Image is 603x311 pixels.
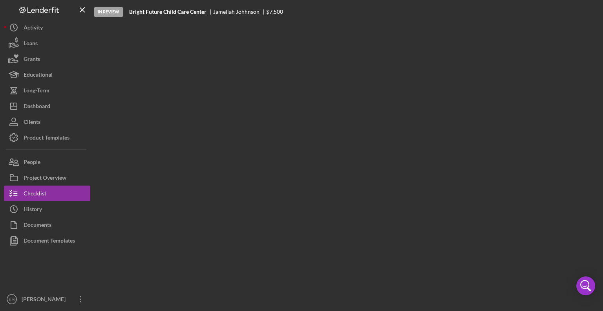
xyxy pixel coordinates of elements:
[24,51,40,69] div: Grants
[4,170,90,186] button: Project Overview
[576,276,595,295] div: Open Intercom Messenger
[94,7,123,17] div: In Review
[4,114,90,130] button: Clients
[24,35,38,53] div: Loans
[24,170,66,188] div: Project Overview
[4,51,90,67] button: Grants
[4,201,90,217] button: History
[4,20,90,35] button: Activity
[4,186,90,201] button: Checklist
[4,83,90,98] button: Long-Term
[4,67,90,83] button: Educational
[24,83,49,100] div: Long-Term
[24,67,53,85] div: Educational
[4,233,90,248] button: Document Templates
[24,186,46,203] div: Checklist
[4,35,90,51] button: Loans
[9,297,15,302] text: KM
[24,154,40,172] div: People
[24,98,50,116] div: Dashboard
[24,20,43,37] div: Activity
[4,154,90,170] button: People
[24,201,42,219] div: History
[24,217,51,235] div: Documents
[24,130,69,147] div: Product Templates
[129,9,206,15] b: Bright Future Child Care Center
[4,130,90,145] button: Product Templates
[4,217,90,233] button: Documents
[4,98,90,114] button: Dashboard
[24,233,75,250] div: Document Templates
[4,291,90,307] button: KM[PERSON_NAME]
[213,9,266,15] div: Jameliah Johhnson
[24,114,40,132] div: Clients
[20,291,71,309] div: [PERSON_NAME]
[266,8,283,15] span: $7,500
